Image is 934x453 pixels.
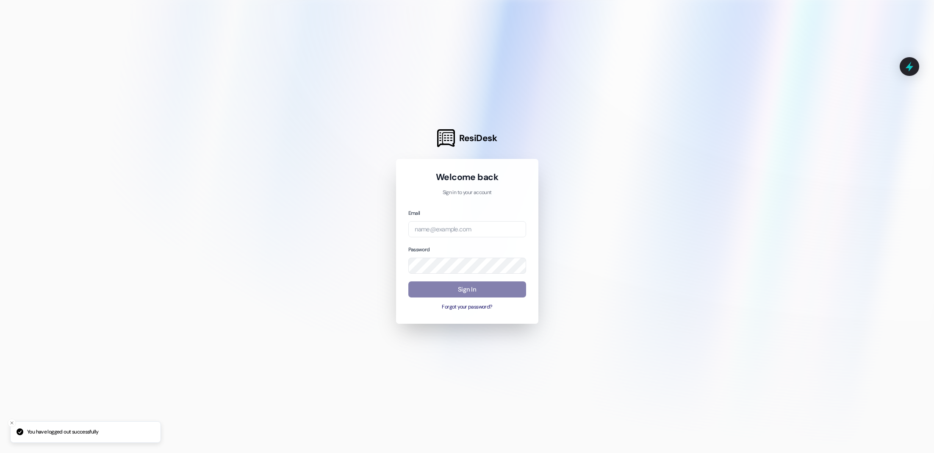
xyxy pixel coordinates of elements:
[408,221,526,238] input: name@example.com
[459,132,497,144] span: ResiDesk
[408,303,526,311] button: Forgot your password?
[437,129,455,147] img: ResiDesk Logo
[408,281,526,298] button: Sign In
[27,428,98,436] p: You have logged out successfully
[408,246,430,253] label: Password
[408,171,526,183] h1: Welcome back
[8,419,16,427] button: Close toast
[408,210,420,217] label: Email
[408,189,526,197] p: Sign in to your account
